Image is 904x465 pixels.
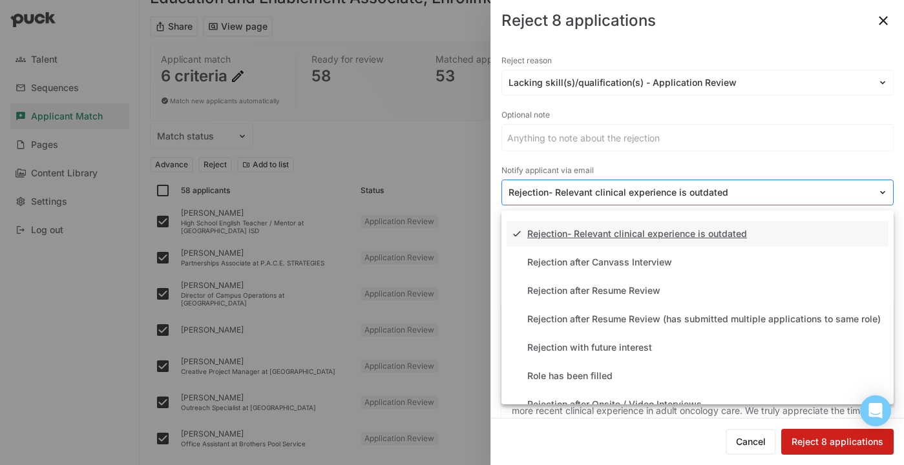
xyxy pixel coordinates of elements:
div: Rejection with future interest [527,342,652,353]
button: Reject 8 applications [781,429,894,455]
div: Rejection after Resume Review (has submitted multiple applications to same role) [527,314,881,325]
div: Rejection after Canvass Interview [527,257,672,268]
div: Reject 8 applications [501,13,656,28]
div: Reject reason [501,52,894,70]
div: Role has been filled [527,371,613,382]
button: Cancel [726,429,776,455]
div: Optional note [501,106,894,124]
div: Rejection after Resume Review [527,285,660,296]
div: Notify applicant via email [501,161,894,180]
div: Open Intercom Messenger [860,395,891,426]
input: Anything to note about the rejection [502,125,893,150]
div: Rejection after Onsite / Video Interviews [527,399,702,410]
div: Rejection- Relevant clinical experience is outdated [527,229,747,240]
